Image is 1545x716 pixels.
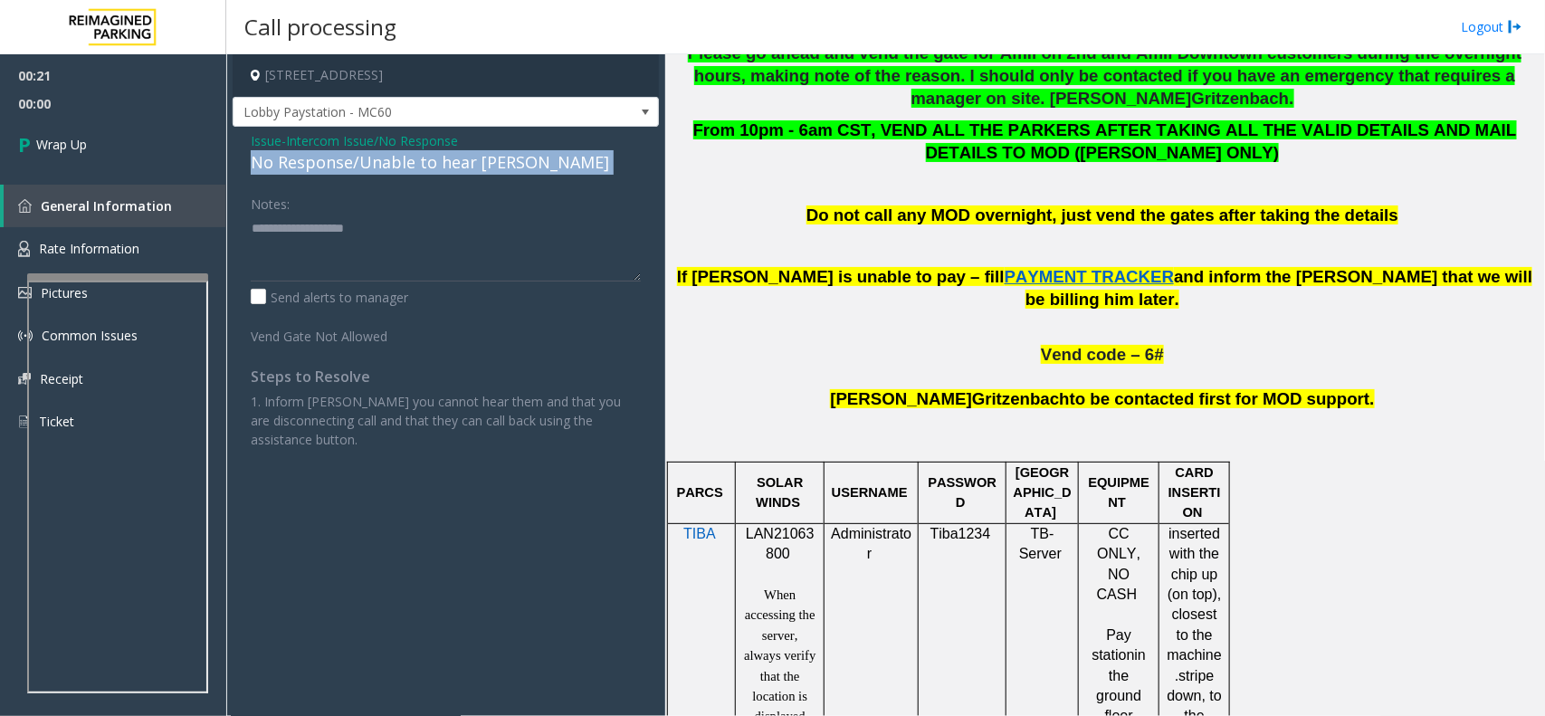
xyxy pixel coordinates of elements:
[830,389,972,408] span: [PERSON_NAME]
[251,150,641,175] div: No Response/Unable to hear [PERSON_NAME]
[1005,267,1175,286] span: PAYMENT TRACKER
[1192,89,1290,108] span: Gritzenbach
[930,526,991,541] span: Tiba1234
[1168,465,1221,520] span: CARD INSERTION
[18,241,30,257] img: 'icon'
[39,240,139,257] span: Rate Information
[756,475,803,510] span: SOLAR WINDS
[281,132,458,149] span: -
[36,135,87,154] span: Wrap Up
[693,120,1517,162] span: From 10pm - 6am CST, VEND ALL THE PARKERS AFTER TAKING ALL THE VALID DETAILS AND MAIL DETAILS TO ...
[683,526,716,541] span: TIBA
[1070,389,1375,408] span: to be contacted first for MOD support.
[1089,475,1150,510] span: EQUIPMENT
[41,197,172,215] span: General Information
[1014,465,1072,520] span: [GEOGRAPHIC_DATA]
[972,389,1070,408] span: Gritzenbach
[928,475,997,510] span: PASSWORD
[233,54,659,97] h4: [STREET_ADDRESS]
[1508,17,1522,36] img: logout
[1031,526,1049,541] span: TB
[688,43,1522,108] span: Please go ahead and vend the gate for Amli on 2nd and Amli Downtown customers during the overnigh...
[1289,89,1293,108] span: .
[18,329,33,343] img: 'icon'
[286,131,458,150] span: Intercom Issue/No Response
[677,485,723,500] span: PARCS
[251,288,408,307] label: Send alerts to manager
[1092,627,1135,663] span: Pay station
[832,485,908,500] span: USERNAME
[18,373,31,385] img: 'icon'
[251,188,290,214] label: Notes:
[235,5,405,49] h3: Call processing
[251,392,641,449] p: 1. Inform [PERSON_NAME] you cannot hear them and that you are disconnecting call and that they ca...
[18,199,32,213] img: 'icon'
[1461,17,1522,36] a: Logout
[1025,267,1532,309] span: and inform the [PERSON_NAME] that we will be billing him later.
[806,205,1398,224] span: Do not call any MOD overnight, just vend the gates after taking the details
[677,267,1005,286] span: If [PERSON_NAME] is unable to pay – fill
[4,185,226,227] a: General Information
[234,98,573,127] span: Lobby Paystation - MC60
[18,287,32,299] img: 'icon'
[251,131,281,150] span: Issue
[683,527,716,541] a: TIBA
[1005,271,1175,285] a: PAYMENT TRACKER
[246,320,413,346] label: Vend Gate Not Allowed
[18,414,30,430] img: 'icon'
[251,368,641,386] h4: Steps to Resolve
[1041,345,1164,364] span: Vend code – 6#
